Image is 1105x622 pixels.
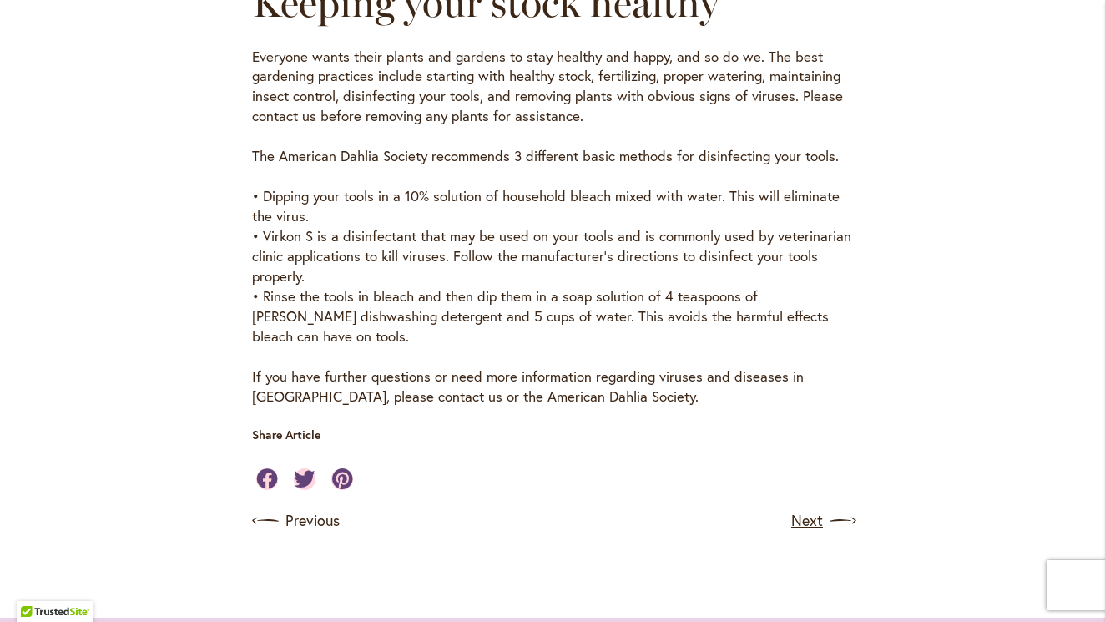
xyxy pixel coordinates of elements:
a: Share on Pinterest [331,468,353,490]
img: arrow icon [252,508,279,534]
p: If you have further questions or need more information regarding viruses and diseases in [GEOGRAP... [252,367,853,407]
p: The American Dahlia Society recommends 3 different basic methods for disinfecting your tools. [252,146,853,166]
img: arrow icon [830,508,856,534]
a: Share on Facebook [256,468,278,490]
p: • Dipping your tools in a 10% solution of household bleach mixed with water. This will eliminate ... [252,186,853,346]
a: Share on Twitter [294,468,315,490]
p: Share Article [252,427,345,443]
a: Next [791,508,853,534]
a: Previous [252,508,340,534]
p: Everyone wants their plants and gardens to stay healthy and happy, and so do we. The best gardeni... [252,47,853,127]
